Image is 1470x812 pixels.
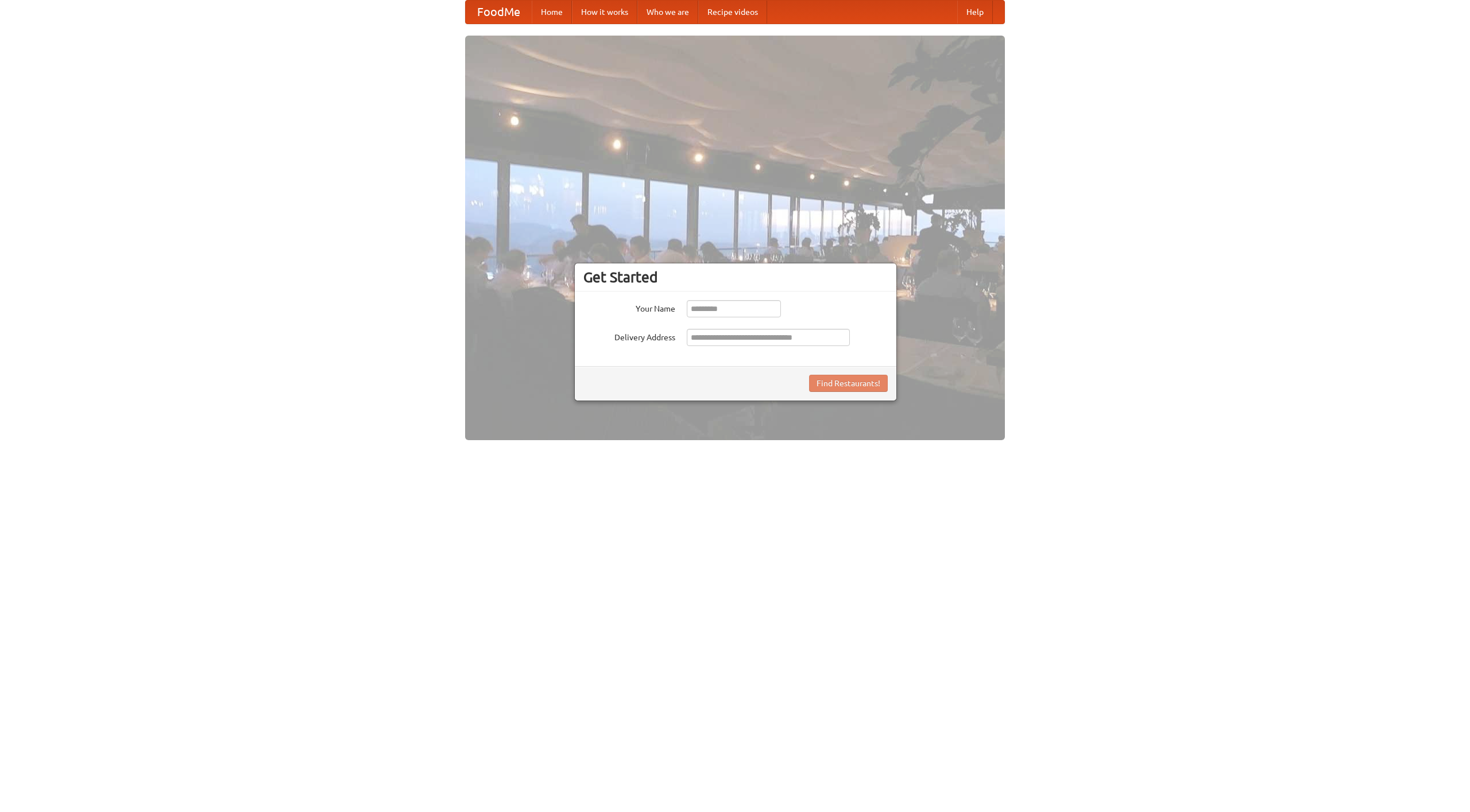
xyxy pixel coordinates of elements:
a: Home [532,1,572,24]
a: How it works [572,1,637,24]
a: Who we are [637,1,698,24]
button: Find Restaurants! [809,375,888,392]
h3: Get Started [583,269,888,286]
a: Recipe videos [698,1,767,24]
label: Your Name [583,300,675,314]
label: Delivery Address [583,329,675,343]
a: Help [957,1,993,24]
a: FoodMe [466,1,532,24]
